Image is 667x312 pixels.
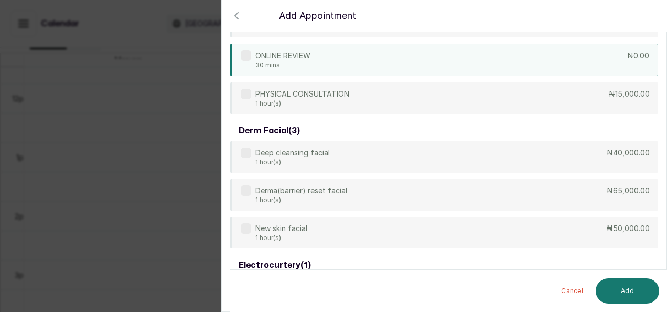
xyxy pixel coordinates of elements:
p: 1 hour(s) [255,158,330,167]
h3: electrocurtery ( 1 ) [239,259,311,272]
p: ₦40,000.00 [607,148,650,158]
p: 1 hour(s) [255,99,349,108]
p: ONLINE REVIEW [255,50,310,61]
h3: derm facial ( 3 ) [239,124,300,137]
p: PHYSICAL CONSULTATION [255,89,349,99]
button: Cancel [553,278,591,304]
button: Add [596,278,659,304]
p: ₦0.00 [627,50,649,61]
p: 1 hour(s) [255,234,307,242]
p: ₦50,000.00 [607,223,650,234]
p: Add Appointment [279,8,356,23]
p: ₦65,000.00 [607,185,650,196]
p: 1 hour(s) [255,196,347,204]
p: 30 mins [255,61,310,69]
p: ₦15,000.00 [609,89,650,99]
p: Deep cleansing facial [255,148,330,158]
p: New skin facial [255,223,307,234]
p: Derma(barrier) reset facial [255,185,347,196]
